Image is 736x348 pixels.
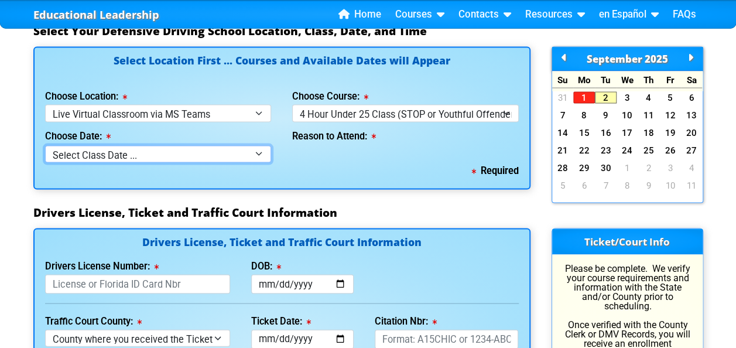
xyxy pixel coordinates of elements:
[595,91,617,103] a: 2
[595,162,617,173] a: 30
[33,23,703,37] h3: Select Your Defensive Driving School Location, Class, Date, and Time
[638,109,659,121] a: 11
[659,127,681,138] a: 19
[587,52,642,65] span: September
[617,179,638,191] a: 8
[617,144,638,156] a: 24
[45,237,519,249] h4: Drivers License, Ticket and Traffic Court Information
[573,179,595,191] a: 6
[454,6,516,23] a: Contacts
[552,144,574,156] a: 21
[573,91,595,103] a: 1
[251,316,311,326] label: Ticket Date:
[552,162,574,173] a: 28
[617,162,638,173] a: 1
[659,144,681,156] a: 26
[595,71,617,88] div: Tu
[594,6,663,23] a: en Español
[45,316,142,326] label: Traffic Court County:
[45,274,230,294] input: License or Florida ID Card Nbr
[668,6,701,23] a: FAQs
[681,144,703,156] a: 27
[645,52,668,65] span: 2025
[45,261,159,271] label: Drivers License Number:
[638,91,659,103] a: 4
[681,162,703,173] a: 4
[681,109,703,121] a: 13
[45,91,127,101] label: Choose Location:
[595,179,617,191] a: 7
[595,127,617,138] a: 16
[33,5,159,25] a: Educational Leadership
[552,127,574,138] a: 14
[659,162,681,173] a: 3
[659,179,681,191] a: 10
[681,127,703,138] a: 20
[617,71,638,88] div: We
[334,6,386,23] a: Home
[251,261,281,271] label: DOB:
[638,162,659,173] a: 2
[573,71,595,88] div: Mo
[595,109,617,121] a: 9
[292,131,376,141] label: Reason to Attend:
[391,6,449,23] a: Courses
[638,127,659,138] a: 18
[659,109,681,121] a: 12
[681,179,703,191] a: 11
[552,179,574,191] a: 5
[617,91,638,103] a: 3
[573,162,595,173] a: 29
[552,109,574,121] a: 7
[638,144,659,156] a: 25
[472,165,519,176] b: Required
[552,91,574,103] a: 31
[552,71,574,88] div: Su
[659,91,681,103] a: 5
[292,91,368,101] label: Choose Course:
[681,71,703,88] div: Sa
[521,6,590,23] a: Resources
[595,144,617,156] a: 23
[681,91,703,103] a: 6
[33,205,703,219] h3: Drivers License, Ticket and Traffic Court Information
[45,131,111,141] label: Choose Date:
[552,228,703,254] h3: Ticket/Court Info
[573,144,595,156] a: 22
[375,316,437,326] label: Citation Nbr:
[617,127,638,138] a: 17
[573,127,595,138] a: 15
[659,71,681,88] div: Fr
[638,179,659,191] a: 9
[617,109,638,121] a: 10
[45,55,519,79] h4: Select Location First ... Courses and Available Dates will Appear
[251,274,354,294] input: mm/dd/yyyy
[638,71,659,88] div: Th
[573,109,595,121] a: 8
